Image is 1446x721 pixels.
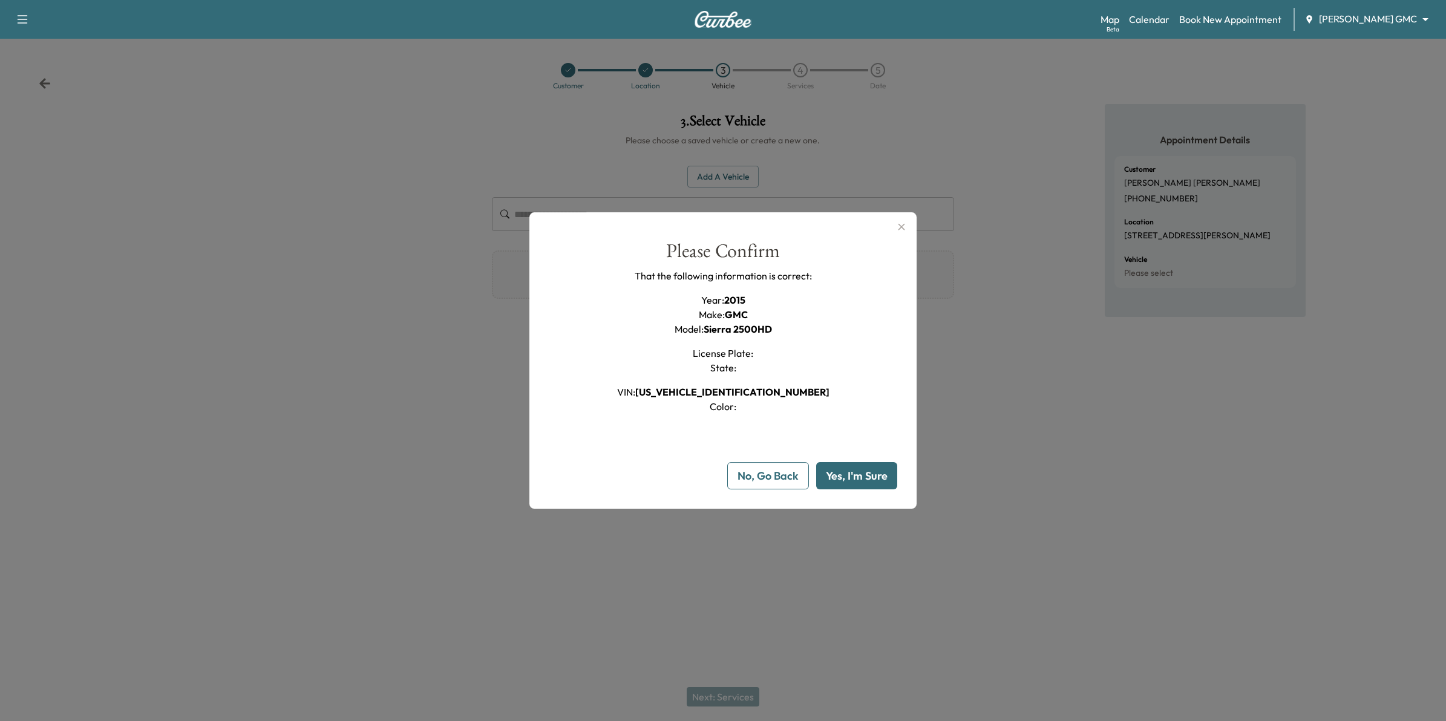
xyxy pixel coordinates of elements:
span: [PERSON_NAME] GMC [1319,12,1417,26]
button: No, Go Back [727,462,809,489]
span: [US_VEHICLE_IDENTIFICATION_NUMBER] [635,386,829,398]
h1: State : [710,360,736,375]
h1: Make : [699,307,748,322]
h1: Color : [710,399,736,414]
p: That the following information is correct: [635,269,812,283]
h1: License Plate : [693,346,753,360]
span: GMC [725,308,748,321]
img: Curbee Logo [694,11,752,28]
span: 2015 [724,294,745,306]
h1: Model : [675,322,772,336]
span: Sierra 2500HD [704,323,772,335]
div: Please Confirm [666,241,780,269]
a: Calendar [1129,12,1170,27]
div: Beta [1107,25,1119,34]
a: MapBeta [1101,12,1119,27]
button: Yes, I'm Sure [816,462,897,489]
a: Book New Appointment [1179,12,1281,27]
h1: Year : [701,293,745,307]
h1: VIN : [617,385,829,399]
